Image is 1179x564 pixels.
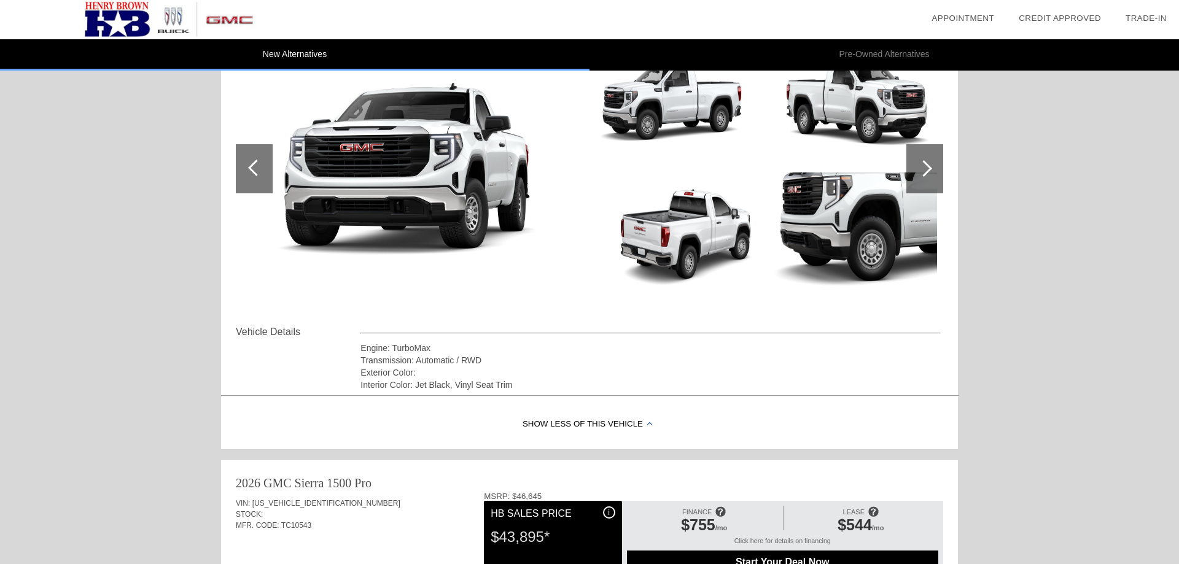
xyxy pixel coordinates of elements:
[1126,14,1167,23] a: Trade-In
[768,172,937,299] img: 5.jpg
[681,516,715,533] span: $755
[491,506,615,521] div: HB Sales Price
[236,510,263,519] span: STOCK:
[281,521,311,530] span: TC10543
[843,508,865,516] span: LEASE
[593,172,762,299] img: 3.jpg
[236,499,250,508] span: VIN:
[360,366,941,379] div: Exterior Color:
[484,492,943,501] div: MSRP: $46,645
[768,39,937,165] img: 4.jpg
[236,325,360,339] div: Vehicle Details
[236,474,351,492] div: 2026 GMC Sierra 1500
[236,521,279,530] span: MFR. CODE:
[252,499,400,508] span: [US_VEHICLE_IDENTIFICATION_NUMBER]
[627,537,938,550] div: Click here for details on financing
[790,516,932,537] div: /mo
[682,508,712,516] span: FINANCE
[838,516,872,533] span: $544
[1019,14,1101,23] a: Credit Approved
[360,354,941,366] div: Transmission: Automatic / RWD
[633,516,776,537] div: /mo
[603,506,615,519] div: i
[236,71,584,267] img: 1.jpg
[593,39,762,165] img: 2.jpg
[360,342,941,354] div: Engine: TurboMax
[589,39,1179,71] li: Pre-Owned Alternatives
[354,474,372,492] div: Pro
[221,400,958,449] div: Show Less of this Vehicle
[491,521,615,553] div: $43,895*
[932,14,994,23] a: Appointment
[360,379,941,391] div: Interior Color: Jet Black, Vinyl Seat Trim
